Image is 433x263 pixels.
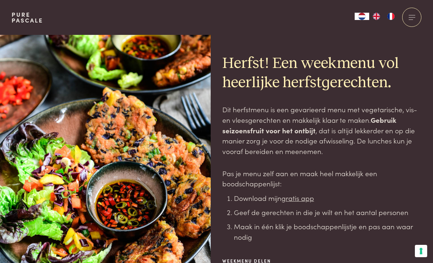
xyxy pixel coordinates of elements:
[369,13,398,20] ul: Language list
[222,168,421,189] p: Pas je menu zelf aan en maak heel makkelijk een boodschappenlijst:
[281,193,314,203] a: gratis app
[234,193,421,203] li: Download mijn
[415,245,427,257] button: Uw voorkeuren voor toestemming voor trackingtechnologieën
[355,13,369,20] a: NL
[234,207,421,218] li: Geef de gerechten in die je wilt en het aantal personen
[12,12,43,23] a: PurePascale
[384,13,398,20] a: FR
[355,13,398,20] aside: Language selected: Nederlands
[369,13,384,20] a: EN
[355,13,369,20] div: Language
[234,221,421,242] li: Maak in één klik je boodschappenlijstje en pas aan waar nodig
[222,54,421,93] h2: Herfst! Een weekmenu vol heerlijke herfstgerechten.
[222,104,421,156] p: Dit herfstmenu is een gevarieerd menu met vegetarische, vis- en vleesgerechten en makkelijk klaar...
[222,115,396,135] strong: Gebruik seizoensfruit voor het ontbijt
